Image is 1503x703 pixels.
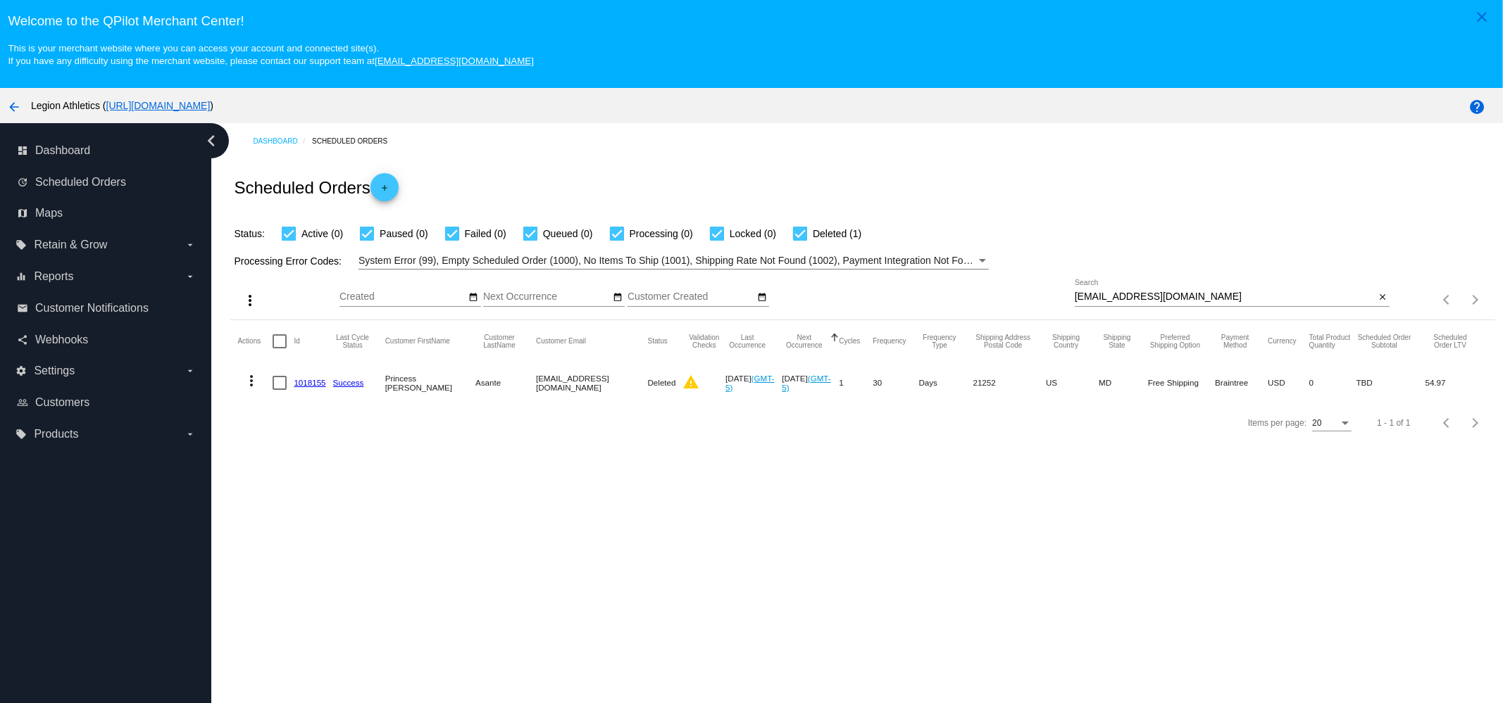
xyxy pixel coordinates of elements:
[376,183,393,200] mat-icon: add
[242,292,258,309] mat-icon: more_vert
[234,255,342,267] span: Processing Error Codes:
[1046,334,1086,349] button: Change sorting for ShippingCountry
[1046,362,1099,403] mat-cell: US
[15,239,27,251] i: local_offer
[468,292,478,303] mat-icon: date_range
[475,362,536,403] mat-cell: Asante
[31,100,213,111] span: Legion Athletics ( )
[757,292,767,303] mat-icon: date_range
[648,378,676,387] span: Deleted
[1268,362,1309,403] mat-cell: USD
[34,365,75,377] span: Settings
[839,362,873,403] mat-cell: 1
[1357,334,1413,349] button: Change sorting for Subtotal
[17,171,196,194] a: update Scheduled Orders
[1377,418,1410,428] div: 1 - 1 of 1
[1312,418,1321,428] span: 20
[919,334,961,349] button: Change sorting for FrequencyType
[543,225,593,242] span: Queued (0)
[35,334,88,346] span: Webhooks
[185,271,196,282] i: arrow_drop_down
[185,365,196,376] i: arrow_drop_down
[17,397,28,408] i: people_outline
[1248,418,1306,428] div: Items per page:
[17,303,28,314] i: email
[15,271,27,282] i: equalizer
[375,56,534,66] a: [EMAIL_ADDRESS][DOMAIN_NAME]
[536,337,586,346] button: Change sorting for CustomerEmail
[34,239,107,251] span: Retain & Grow
[919,362,973,403] mat-cell: Days
[15,429,27,440] i: local_offer
[17,334,28,346] i: share
[35,396,89,409] span: Customers
[1215,362,1268,403] mat-cell: Braintree
[1075,291,1376,303] input: Search
[1433,409,1461,437] button: Previous page
[813,225,861,242] span: Deleted (1)
[1312,419,1352,429] mat-select: Items per page:
[17,329,196,351] a: share Webhooks
[35,207,63,220] span: Maps
[1473,8,1490,25] mat-icon: close
[782,334,826,349] button: Change sorting for NextOccurrenceUtc
[200,129,223,152] i: chevron_left
[17,145,28,156] i: dashboard
[253,130,312,152] a: Dashboard
[333,378,364,387] a: Success
[312,130,400,152] a: Scheduled Orders
[34,428,78,441] span: Products
[17,391,196,414] a: people_outline Customers
[839,337,860,346] button: Change sorting for Cycles
[725,374,774,392] a: (GMT-5)
[17,202,196,224] a: map Maps
[1426,362,1488,403] mat-cell: 54.97
[782,362,839,403] mat-cell: [DATE]
[536,362,648,403] mat-cell: [EMAIL_ADDRESS][DOMAIN_NAME]
[725,362,782,403] mat-cell: [DATE]
[339,291,466,303] input: Created
[782,374,830,392] a: (GMT-5)
[237,320,273,362] mat-header-cell: Actions
[17,297,196,319] a: email Customer Notifications
[35,144,90,157] span: Dashboard
[1461,286,1490,314] button: Next page
[243,372,260,389] mat-icon: more_vert
[475,334,523,349] button: Change sorting for CustomerLastName
[1357,362,1426,403] mat-cell: TBD
[628,291,754,303] input: Customer Created
[1099,334,1135,349] button: Change sorting for ShippingState
[385,337,450,346] button: Change sorting for CustomerFirstName
[465,225,506,242] span: Failed (0)
[17,208,28,219] i: map
[1468,99,1485,115] mat-icon: help
[380,225,428,242] span: Paused (0)
[8,43,533,66] small: This is your merchant website where you can access your account and connected site(s). If you hav...
[1461,409,1490,437] button: Next page
[873,337,906,346] button: Change sorting for Frequency
[1215,334,1255,349] button: Change sorting for PaymentMethod.Type
[1433,286,1461,314] button: Previous page
[35,176,126,189] span: Scheduled Orders
[301,225,343,242] span: Active (0)
[648,337,668,346] button: Change sorting for Status
[106,100,211,111] a: [URL][DOMAIN_NAME]
[683,320,726,362] mat-header-cell: Validation Checks
[973,362,1046,403] mat-cell: 21252
[1148,362,1215,403] mat-cell: Free Shipping
[1375,290,1390,305] button: Clear
[17,139,196,162] a: dashboard Dashboard
[234,228,265,239] span: Status:
[6,99,23,115] mat-icon: arrow_back
[185,429,196,440] i: arrow_drop_down
[725,334,769,349] button: Change sorting for LastOccurrenceUtc
[15,365,27,376] i: settings
[683,374,700,391] mat-icon: warning
[358,252,989,270] mat-select: Filter by Processing Error Codes
[35,302,149,315] span: Customer Notifications
[630,225,693,242] span: Processing (0)
[1309,320,1357,362] mat-header-cell: Total Product Quantity
[1426,334,1476,349] button: Change sorting for LifetimeValue
[385,362,475,403] mat-cell: Princess [PERSON_NAME]
[973,334,1033,349] button: Change sorting for ShippingPostcode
